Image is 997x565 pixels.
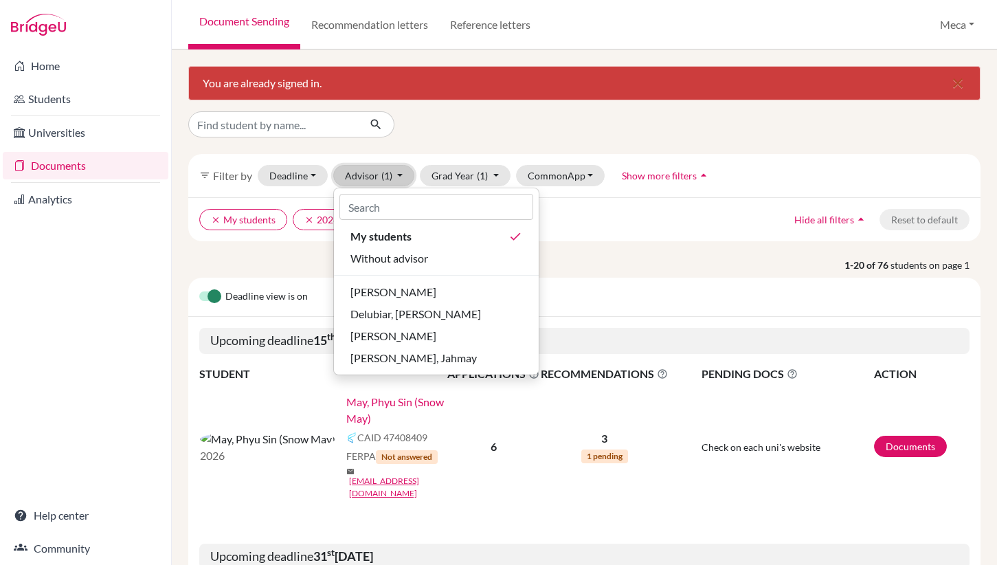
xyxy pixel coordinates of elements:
b: 15 [DATE] [313,333,374,348]
span: Deadline view is on [225,289,308,305]
button: Deadline [258,165,328,186]
span: FERPA [346,449,438,464]
button: [PERSON_NAME] [334,281,539,303]
span: PENDING DOCS [702,366,873,382]
button: Without advisor [334,247,539,269]
i: arrow_drop_up [854,212,868,226]
a: Community [3,535,168,562]
button: Advisor(1) [333,165,415,186]
img: May, Phyu Sin (Snow May) [200,431,335,447]
button: Hide all filtersarrow_drop_up [783,209,880,230]
i: arrow_drop_up [697,168,710,182]
button: Show more filtersarrow_drop_up [610,165,722,186]
div: Advisor(1) [333,188,539,375]
a: Analytics [3,186,168,213]
a: Help center [3,502,168,529]
input: Search [339,194,533,220]
sup: th [327,331,336,342]
span: CAID 47408409 [357,430,427,445]
button: [PERSON_NAME], Jahmay [334,347,539,369]
a: [EMAIL_ADDRESS][DOMAIN_NAME] [349,475,456,500]
img: Common App logo [346,432,357,443]
span: [PERSON_NAME] [350,284,436,300]
i: clear [211,215,221,225]
button: Grad Year(1) [420,165,511,186]
th: ACTION [873,365,970,383]
button: Meca [934,12,981,38]
span: Show more filters [622,170,697,181]
i: done [508,230,522,243]
span: 1 pending [581,450,628,463]
span: (1) [477,170,488,181]
i: close [950,75,966,91]
span: Delubiar, [PERSON_NAME] [350,306,481,322]
p: 3 [541,430,668,447]
span: Check on each uni's website [702,441,820,453]
span: (1) [381,170,392,181]
p: 2026 [200,447,335,464]
span: Hide all filters [794,214,854,225]
img: Bridge-U [11,14,66,36]
a: Students [3,85,168,113]
span: Without advisor [350,250,428,267]
th: STUDENT [199,365,447,383]
b: 31 [DATE] [313,549,373,564]
button: Close [936,67,980,100]
sup: st [327,547,335,558]
button: CommonApp [516,165,605,186]
h5: Upcoming deadline [199,328,970,354]
span: Not answered [376,450,438,464]
input: Find student by name... [188,111,359,137]
button: Delubiar, [PERSON_NAME] [334,303,539,325]
span: Filter by [213,169,252,182]
span: [PERSON_NAME], Jahmay [350,350,477,366]
button: [PERSON_NAME] [334,325,539,347]
a: Home [3,52,168,80]
div: You are already signed in. [188,66,981,100]
button: clear2026 [293,209,350,230]
button: Reset to default [880,209,970,230]
span: students on page 1 [890,258,981,272]
b: 6 [491,440,497,453]
span: My students [350,228,412,245]
span: mail [346,467,355,476]
span: [PERSON_NAME] [350,328,436,344]
a: Documents [874,436,947,457]
span: RECOMMENDATIONS [541,366,668,382]
strong: 1-20 of 76 [844,258,890,272]
i: filter_list [199,170,210,181]
button: My studentsdone [334,225,539,247]
i: clear [304,215,314,225]
a: May, Phyu Sin (Snow May) [346,394,456,427]
a: Universities [3,119,168,146]
a: Documents [3,152,168,179]
button: clearMy students [199,209,287,230]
